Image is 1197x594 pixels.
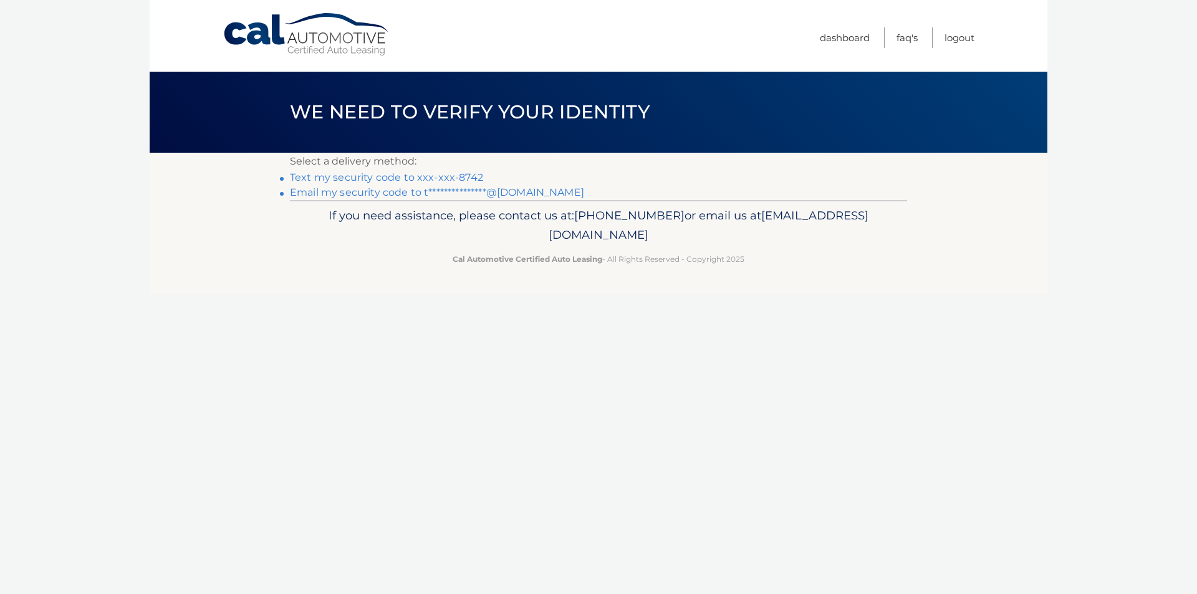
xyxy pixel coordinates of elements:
[290,100,650,123] span: We need to verify your identity
[574,208,685,223] span: [PHONE_NUMBER]
[945,27,974,48] a: Logout
[820,27,870,48] a: Dashboard
[290,171,483,183] a: Text my security code to xxx-xxx-8742
[897,27,918,48] a: FAQ's
[223,12,391,57] a: Cal Automotive
[290,153,907,170] p: Select a delivery method:
[298,252,899,266] p: - All Rights Reserved - Copyright 2025
[298,206,899,246] p: If you need assistance, please contact us at: or email us at
[453,254,602,264] strong: Cal Automotive Certified Auto Leasing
